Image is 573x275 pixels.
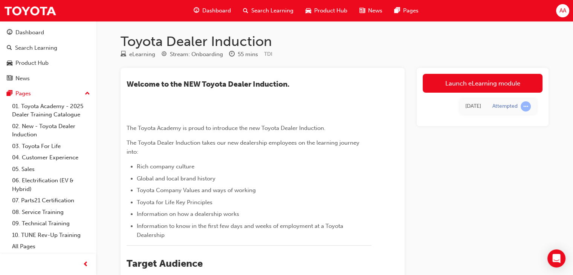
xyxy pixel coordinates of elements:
[4,2,57,19] img: Trak
[194,6,199,15] span: guage-icon
[7,60,12,67] span: car-icon
[521,101,531,112] span: learningRecordVerb_ATTEMPT-icon
[129,50,155,59] div: eLearning
[359,6,365,15] span: news-icon
[368,6,382,15] span: News
[15,89,31,98] div: Pages
[243,6,248,15] span: search-icon
[7,90,12,97] span: pages-icon
[251,6,293,15] span: Search Learning
[9,195,93,206] a: 07. Parts21 Certification
[7,29,12,36] span: guage-icon
[83,260,89,269] span: prev-icon
[188,3,237,18] a: guage-iconDashboard
[9,206,93,218] a: 08. Service Training
[9,163,93,175] a: 05. Sales
[15,59,49,67] div: Product Hub
[559,6,566,15] span: AA
[3,72,93,86] a: News
[161,51,167,58] span: target-icon
[15,44,57,52] div: Search Learning
[127,80,289,89] span: ​Welcome to the NEW Toyota Dealer Induction.
[15,74,30,83] div: News
[3,87,93,101] button: Pages
[7,45,12,52] span: search-icon
[353,3,388,18] a: news-iconNews
[9,175,93,195] a: 06. Electrification (EV & Hybrid)
[403,6,419,15] span: Pages
[7,75,12,82] span: news-icon
[299,3,353,18] a: car-iconProduct Hub
[85,89,90,99] span: up-icon
[237,3,299,18] a: search-iconSearch Learning
[127,139,361,155] span: The Toyota Dealer Induction takes our new dealership employees on the learning journey into:
[547,249,565,267] div: Open Intercom Messenger
[137,211,239,217] span: Information on how a dealership works
[306,6,311,15] span: car-icon
[202,6,231,15] span: Dashboard
[127,258,203,269] span: Target Audience
[394,6,400,15] span: pages-icon
[229,51,235,58] span: clock-icon
[137,223,345,238] span: Information to know in the first few days and weeks of employment at a Toyota Dealership
[388,3,425,18] a: pages-iconPages
[3,56,93,70] a: Product Hub
[137,163,194,170] span: Rich company culture
[314,6,347,15] span: Product Hub
[9,141,93,152] a: 03. Toyota For Life
[492,103,518,110] div: Attempted
[137,175,215,182] span: Global and local brand history
[238,50,258,59] div: 55 mins
[15,28,44,37] div: Dashboard
[423,74,542,93] a: Launch eLearning module
[465,102,481,111] div: Mon Aug 18 2025 00:18:46 GMT+0800 (Australian Western Standard Time)
[3,41,93,55] a: Search Learning
[161,50,223,59] div: Stream
[121,51,126,58] span: learningResourceType_ELEARNING-icon
[3,26,93,40] a: Dashboard
[9,121,93,141] a: 02. New - Toyota Dealer Induction
[9,218,93,229] a: 09. Technical Training
[9,241,93,252] a: All Pages
[9,229,93,241] a: 10. TUNE Rev-Up Training
[127,125,325,131] span: The Toyota Academy is proud to introduce the new Toyota Dealer Induction.
[556,4,569,17] button: AA
[9,152,93,163] a: 04. Customer Experience
[121,50,155,59] div: Type
[229,50,258,59] div: Duration
[3,24,93,87] button: DashboardSearch LearningProduct HubNews
[170,50,223,59] div: Stream: Onboarding
[137,199,212,206] span: Toyota for Life Key Principles
[9,101,93,121] a: 01. Toyota Academy - 2025 Dealer Training Catalogue
[121,33,549,50] h1: Toyota Dealer Induction
[137,187,256,194] span: Toyota Company Values and ways of working
[264,51,272,57] span: Learning resource code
